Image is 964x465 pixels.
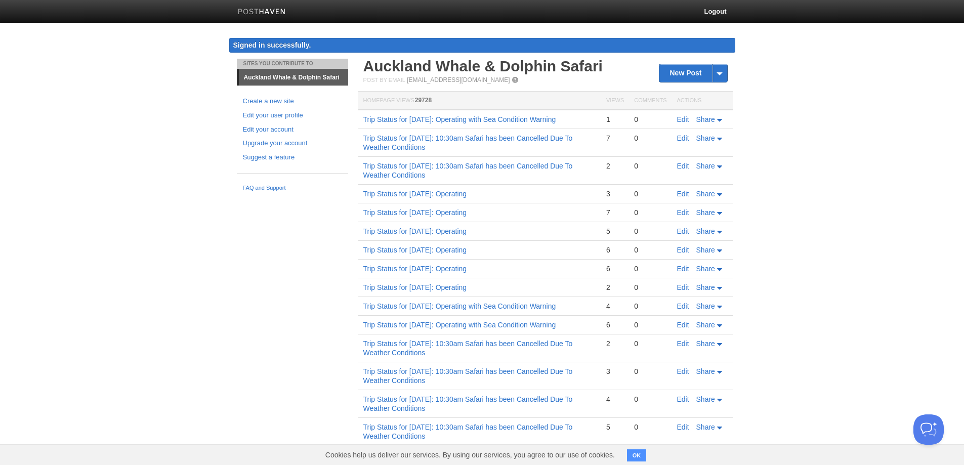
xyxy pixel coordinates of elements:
[363,246,467,254] a: Trip Status for [DATE]: Operating
[243,110,342,121] a: Edit your user profile
[634,264,666,273] div: 0
[634,367,666,376] div: 0
[606,320,624,329] div: 6
[634,115,666,124] div: 0
[634,189,666,198] div: 0
[677,227,689,235] a: Edit
[696,227,715,235] span: Share
[677,283,689,291] a: Edit
[677,367,689,375] a: Edit
[415,97,432,104] span: 29728
[363,227,467,235] a: Trip Status for [DATE]: Operating
[606,422,624,432] div: 5
[634,161,666,171] div: 0
[243,184,342,193] a: FAQ and Support
[677,265,689,273] a: Edit
[677,190,689,198] a: Edit
[407,76,510,83] a: [EMAIL_ADDRESS][DOMAIN_NAME]
[696,283,715,291] span: Share
[634,208,666,217] div: 0
[243,96,342,107] a: Create a new site
[634,395,666,404] div: 0
[696,321,715,329] span: Share
[237,59,348,69] li: Sites You Contribute To
[629,92,672,110] th: Comments
[315,445,625,465] span: Cookies help us deliver our services. By using our services, you agree to our use of cookies.
[677,321,689,329] a: Edit
[243,124,342,135] a: Edit your account
[363,367,573,385] a: Trip Status for [DATE]: 10:30am Safari has been Cancelled Due To Weather Conditions
[696,340,715,348] span: Share
[677,134,689,142] a: Edit
[677,395,689,403] a: Edit
[634,339,666,348] div: 0
[363,208,467,217] a: Trip Status for [DATE]: Operating
[363,302,556,310] a: Trip Status for [DATE]: Operating with Sea Condition Warning
[696,115,715,123] span: Share
[363,395,573,412] a: Trip Status for [DATE]: 10:30am Safari has been Cancelled Due To Weather Conditions
[696,302,715,310] span: Share
[606,302,624,311] div: 4
[358,92,601,110] th: Homepage Views
[229,38,735,53] div: Signed in successfully.
[677,162,689,170] a: Edit
[363,283,467,291] a: Trip Status for [DATE]: Operating
[363,190,467,198] a: Trip Status for [DATE]: Operating
[634,134,666,143] div: 0
[238,9,286,16] img: Posthaven-bar
[627,449,647,461] button: OK
[606,245,624,255] div: 6
[606,395,624,404] div: 4
[696,208,715,217] span: Share
[696,190,715,198] span: Share
[677,302,689,310] a: Edit
[696,162,715,170] span: Share
[677,340,689,348] a: Edit
[696,367,715,375] span: Share
[363,321,556,329] a: Trip Status for [DATE]: Operating with Sea Condition Warning
[606,367,624,376] div: 3
[634,302,666,311] div: 0
[634,227,666,236] div: 0
[606,339,624,348] div: 2
[606,115,624,124] div: 1
[634,320,666,329] div: 0
[243,138,342,149] a: Upgrade your account
[913,414,944,445] iframe: Help Scout Beacon - Open
[696,423,715,431] span: Share
[677,115,689,123] a: Edit
[363,115,556,123] a: Trip Status for [DATE]: Operating with Sea Condition Warning
[606,189,624,198] div: 3
[606,264,624,273] div: 6
[634,283,666,292] div: 0
[239,69,348,86] a: Auckland Whale & Dolphin Safari
[696,395,715,403] span: Share
[606,227,624,236] div: 5
[672,92,733,110] th: Actions
[659,64,727,82] a: New Post
[696,246,715,254] span: Share
[363,162,573,179] a: Trip Status for [DATE]: 10:30am Safari has been Cancelled Due To Weather Conditions
[634,245,666,255] div: 0
[243,152,342,163] a: Suggest a feature
[606,134,624,143] div: 7
[606,283,624,292] div: 2
[634,422,666,432] div: 0
[363,265,467,273] a: Trip Status for [DATE]: Operating
[696,134,715,142] span: Share
[363,77,405,83] span: Post by Email
[606,161,624,171] div: 2
[363,58,603,74] a: Auckland Whale & Dolphin Safari
[363,423,573,440] a: Trip Status for [DATE]: 10:30am Safari has been Cancelled Due To Weather Conditions
[677,423,689,431] a: Edit
[363,134,573,151] a: Trip Status for [DATE]: 10:30am Safari has been Cancelled Due To Weather Conditions
[601,92,629,110] th: Views
[606,208,624,217] div: 7
[677,208,689,217] a: Edit
[696,265,715,273] span: Share
[677,246,689,254] a: Edit
[363,340,573,357] a: Trip Status for [DATE]: 10:30am Safari has been Cancelled Due To Weather Conditions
